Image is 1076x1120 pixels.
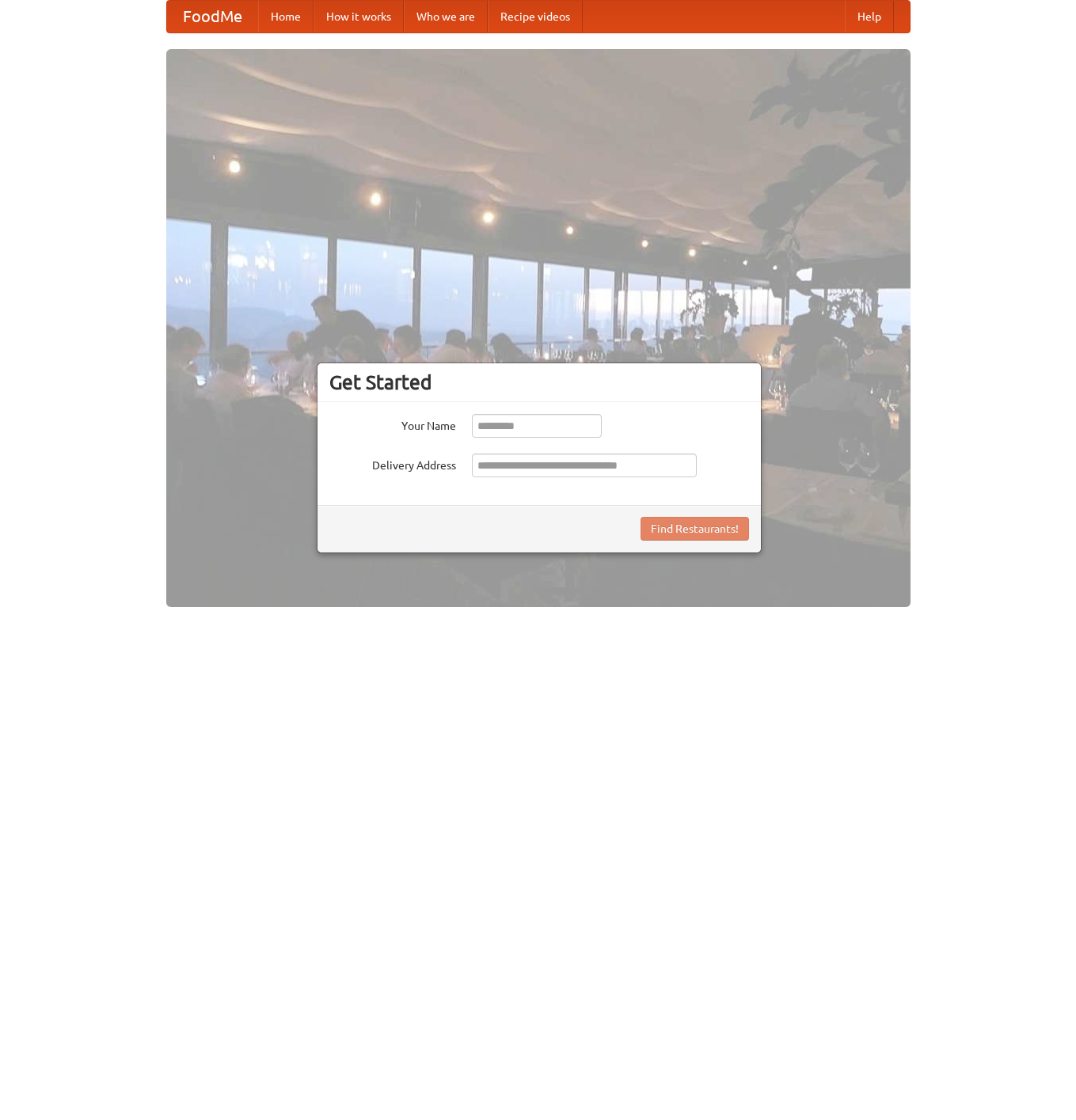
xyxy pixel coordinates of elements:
[329,414,456,434] label: Your Name
[314,1,404,32] a: How it works
[329,370,749,394] h3: Get Started
[641,517,749,541] button: Find Restaurants!
[404,1,488,32] a: Who we are
[167,1,258,32] a: FoodMe
[488,1,583,32] a: Recipe videos
[258,1,314,32] a: Home
[845,1,894,32] a: Help
[329,454,456,473] label: Delivery Address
